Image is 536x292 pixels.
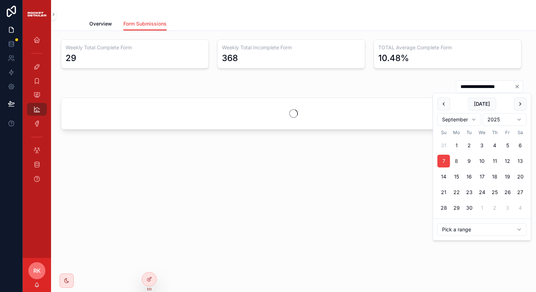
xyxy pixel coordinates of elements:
[437,139,450,152] button: Sunday, August 31st, 2025
[501,155,514,167] button: Friday, September 12th, 2025
[476,129,488,136] th: Wednesday
[514,186,527,199] button: Saturday, September 27th, 2025
[378,53,409,64] div: 10.48%
[450,186,463,199] button: Monday, September 22nd, 2025
[123,20,167,27] span: Form Submissions
[488,129,501,136] th: Thursday
[437,170,450,183] button: Sunday, September 14th, 2025
[488,139,501,152] button: Thursday, September 4th, 2025
[501,186,514,199] button: Friday, September 26th, 2025
[514,170,527,183] button: Saturday, September 20th, 2025
[450,170,463,183] button: Monday, September 15th, 2025
[437,129,527,214] table: September 2025
[463,202,476,214] button: Tuesday, September 30th, 2025
[450,129,463,136] th: Monday
[66,44,204,51] h3: Weekly Total Complete Form
[514,139,527,152] button: Saturday, September 6th, 2025
[476,186,488,199] button: Wednesday, September 24th, 2025
[66,53,76,64] div: 29
[89,17,112,32] a: Overview
[463,186,476,199] button: Tuesday, September 23rd, 2025
[437,129,450,136] th: Sunday
[488,155,501,167] button: Thursday, September 11th, 2025
[89,20,112,27] span: Overview
[476,139,488,152] button: Wednesday, September 3rd, 2025
[501,129,514,136] th: Friday
[476,170,488,183] button: Wednesday, September 17th, 2025
[463,170,476,183] button: Tuesday, September 16th, 2025
[468,98,496,110] button: [DATE]
[514,84,523,89] button: Clear
[450,202,463,214] button: Monday, September 29th, 2025
[33,266,41,275] span: RK
[514,202,527,214] button: Saturday, October 4th, 2025
[463,155,476,167] button: Tuesday, September 9th, 2025
[488,202,501,214] button: Thursday, October 2nd, 2025
[437,155,450,167] button: Sunday, September 7th, 2025, selected
[501,170,514,183] button: Friday, September 19th, 2025
[476,155,488,167] button: Wednesday, September 10th, 2025
[437,202,450,214] button: Sunday, September 28th, 2025
[488,186,501,199] button: Thursday, September 25th, 2025
[501,139,514,152] button: Friday, September 5th, 2025
[123,17,167,31] a: Form Submissions
[463,139,476,152] button: Tuesday, September 2nd, 2025
[450,139,463,152] button: Monday, September 1st, 2025
[450,155,463,167] button: Today, Monday, September 8th, 2025
[437,186,450,199] button: Sunday, September 21st, 2025
[514,155,527,167] button: Saturday, September 13th, 2025
[488,170,501,183] button: Thursday, September 18th, 2025
[378,44,517,51] h3: TOTAL Average Complete Form
[476,202,488,214] button: Wednesday, October 1st, 2025
[501,202,514,214] button: Friday, October 3rd, 2025
[514,129,527,136] th: Saturday
[222,53,238,64] div: 368
[27,10,47,18] img: App logo
[23,28,51,194] div: scrollable content
[463,129,476,136] th: Tuesday
[222,44,361,51] h3: Weekly Total Incomplete Form
[437,223,527,236] button: Relative time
